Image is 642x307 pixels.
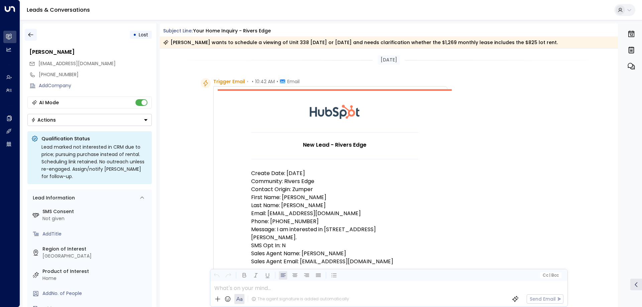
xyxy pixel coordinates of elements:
[251,217,418,225] p: Phone: [PHONE_NUMBER]
[27,114,152,126] button: Actions
[27,114,152,126] div: Button group with a nested menu
[251,258,418,266] p: Sales Agent Email: [EMAIL_ADDRESS][DOMAIN_NAME]
[41,143,148,180] div: Lead marked not interested in CRM due to price; pursuing purchase instead of rental. Scheduling l...
[251,225,418,242] p: Message: I am interested in [STREET_ADDRESS][PERSON_NAME].
[212,271,221,280] button: Undo
[42,253,149,260] div: [GEOGRAPHIC_DATA]
[42,246,149,253] label: Region of Interest
[193,27,271,34] div: Your Home Inquiry - Rivers Edge
[38,60,116,67] span: cherylklemanski@gmail.com
[542,273,558,278] span: Cc Bcc
[251,169,418,177] p: Create Date: [DATE]
[224,271,232,280] button: Redo
[133,29,136,41] div: •
[163,39,558,46] div: [PERSON_NAME] wants to schedule a viewing of Unit 338 [DATE] or [DATE] and needs clarification wh...
[27,6,90,14] a: Leads & Conversations
[42,215,149,222] div: Not given
[163,27,193,34] span: Subject Line:
[251,201,418,209] p: Last Name: [PERSON_NAME]
[251,209,418,217] p: Email: [EMAIL_ADDRESS][DOMAIN_NAME]
[42,290,149,297] div: AddNo. of People
[139,31,148,38] span: Lost
[251,242,418,250] p: SMS Opt In: N
[42,268,149,275] label: Product of Interest
[287,78,300,85] span: Email
[41,135,148,142] p: Qualification Status
[251,141,418,149] h1: New Lead - Rivers Edge
[42,208,149,215] label: SMS Consent
[38,60,116,67] span: [EMAIL_ADDRESS][DOMAIN_NAME]
[39,99,59,106] div: AI Mode
[251,250,418,258] p: Sales Agent Name: [PERSON_NAME]
[277,78,278,85] span: •
[251,193,418,201] p: First Name: [PERSON_NAME]
[30,194,75,201] div: Lead Information
[549,273,550,278] span: |
[310,91,360,132] img: HubSpot
[29,48,152,56] div: [PERSON_NAME]
[378,55,400,65] div: [DATE]
[251,185,418,193] p: Contact Origin: Zumper
[255,78,275,85] span: 10:42 AM
[251,296,349,302] div: The agent signature is added automatically
[42,275,149,282] div: Home
[31,117,56,123] div: Actions
[251,177,418,185] p: Community: Rivers Edge
[39,82,152,89] div: AddCompany
[247,78,248,85] span: •
[540,272,561,279] button: Cc|Bcc
[252,78,253,85] span: •
[213,78,245,85] span: Trigger Email
[39,71,152,78] div: [PHONE_NUMBER]
[42,231,149,238] div: AddTitle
